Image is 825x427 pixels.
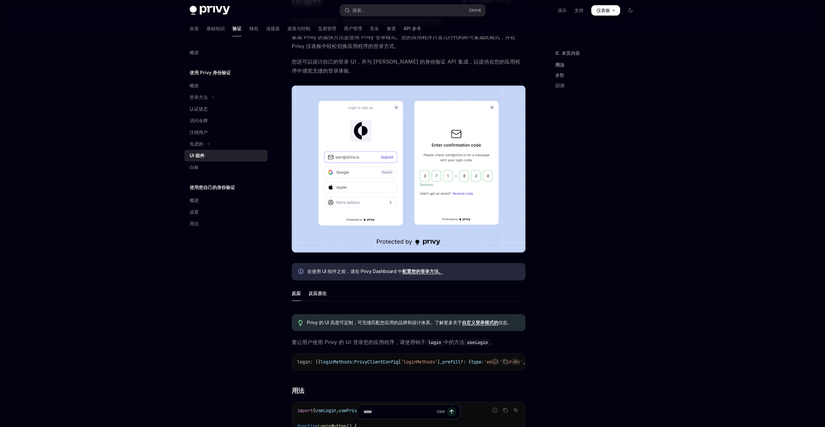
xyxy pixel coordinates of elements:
font: 搜索... [352,7,364,13]
font: 您还可以设计自己的登录 UI，并与 [PERSON_NAME] 的身份验证 API 集成，以提供在您的应用程序中感觉无缝的登录体验。 [292,58,520,74]
font: 。 [490,339,496,345]
font: 先进的 [190,141,203,147]
font: 食谱 [387,26,396,31]
font: 安全 [370,26,379,31]
a: 白标 [184,161,267,173]
font: UI 组件 [190,153,205,158]
font: +K [476,8,481,13]
font: 仪表板 [596,7,610,13]
font: 验证 [232,26,242,31]
font: API 参考 [404,26,421,31]
font: 支持 [574,7,583,13]
font: 在使用 UI 组件之前，请在 Privy Dashboard 中 [307,268,402,274]
button: 切换登录方法部分 [184,91,267,103]
a: 欢迎 [190,21,199,36]
span: type [471,359,481,365]
span: 'email' [484,359,502,365]
a: 自定义登录模式的 [462,320,498,326]
a: 用法 [184,218,267,230]
a: 设置 [184,206,267,218]
font: 注销用户 [190,129,208,135]
span: loginMethods [321,359,352,365]
a: 概述 [184,80,267,91]
font: 用法 [555,62,564,67]
button: 复制代码块中的内容 [501,357,510,366]
a: 演示 [558,7,567,14]
a: 回调 [555,80,641,91]
font: 认证状态 [190,106,208,112]
svg: 信息 [298,269,305,275]
a: 食谱 [387,21,396,36]
a: UI 组件 [184,150,267,161]
span: PrivyClientConfig [354,359,398,365]
a: 访问令牌 [184,115,267,126]
span: : [352,359,354,365]
code: login [426,339,444,346]
font: 演示 [558,7,567,13]
a: 连接器 [266,21,280,36]
code: useLogin [465,339,490,346]
font: 政策与控制 [288,26,310,31]
font: 参数 [555,72,564,78]
font: 概述 [190,197,199,203]
span: prefill [442,359,461,365]
span: : [481,359,484,365]
font: 登录方法 [190,94,208,100]
a: 政策与控制 [288,21,310,36]
a: 注销用户 [184,126,267,138]
font: 连接器 [266,26,280,31]
span: ], [437,359,442,365]
a: 安全 [370,21,379,36]
button: 打开搜索 [340,5,485,16]
font: Ctrl [469,8,476,13]
a: 用法 [555,60,641,70]
a: 概述 [184,195,267,206]
span: login [297,359,310,365]
font: 概述 [190,50,199,55]
font: 本页内容 [562,50,580,56]
font: 概述 [190,83,199,88]
a: 概述 [184,47,267,58]
font: 反应原生 [309,291,327,296]
font: 回调 [555,83,564,88]
font: 基础知识 [206,26,225,31]
span: : ({ [310,359,321,365]
a: 交易管理 [318,21,336,36]
a: 钱包 [249,21,258,36]
font: 使用您自己的身份验证 [190,184,235,190]
a: 验证 [232,21,242,36]
font: 使用 Privy 身份验证 [190,70,231,75]
a: API 参考 [404,21,421,36]
a: 基础知识 [206,21,225,36]
font: 要让用户使用 Privy 的 UI 登录您的应用程序，请使用钩子 [292,339,426,345]
font: 反应 [292,291,301,296]
font: 用法 [292,387,304,395]
a: 参数 [555,70,641,80]
font: 钱包 [249,26,258,31]
img: 图片/Onboard.png [292,86,525,253]
font: 用户管理 [344,26,362,31]
font: 访问令牌 [190,118,208,123]
a: 用户管理 [344,21,362,36]
a: 认证状态 [184,103,267,115]
button: 切换高级部分 [184,138,267,150]
font: 欢迎 [190,26,199,31]
font: 用法 [190,221,199,226]
font: Privy 的 UI 高度可定制，可无缝匹配您应用的品牌和设计体系。了解更多关于 [307,320,462,325]
font: 设置 [190,209,199,215]
a: 仪表板 [591,5,620,16]
span: , [523,359,525,365]
font: 交易管理 [318,26,336,31]
img: 深色标志 [190,6,230,15]
span: [ [398,359,401,365]
button: 报告错误代码 [491,357,499,366]
button: 发送消息 [447,407,456,416]
font: 中的方法 [444,339,465,345]
input: 提问... [363,405,434,419]
svg: 提示 [298,320,303,326]
font: 信息。 [498,320,512,325]
button: 询问人工智能 [512,357,520,366]
a: 配置您的登录方法。 [402,268,443,274]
